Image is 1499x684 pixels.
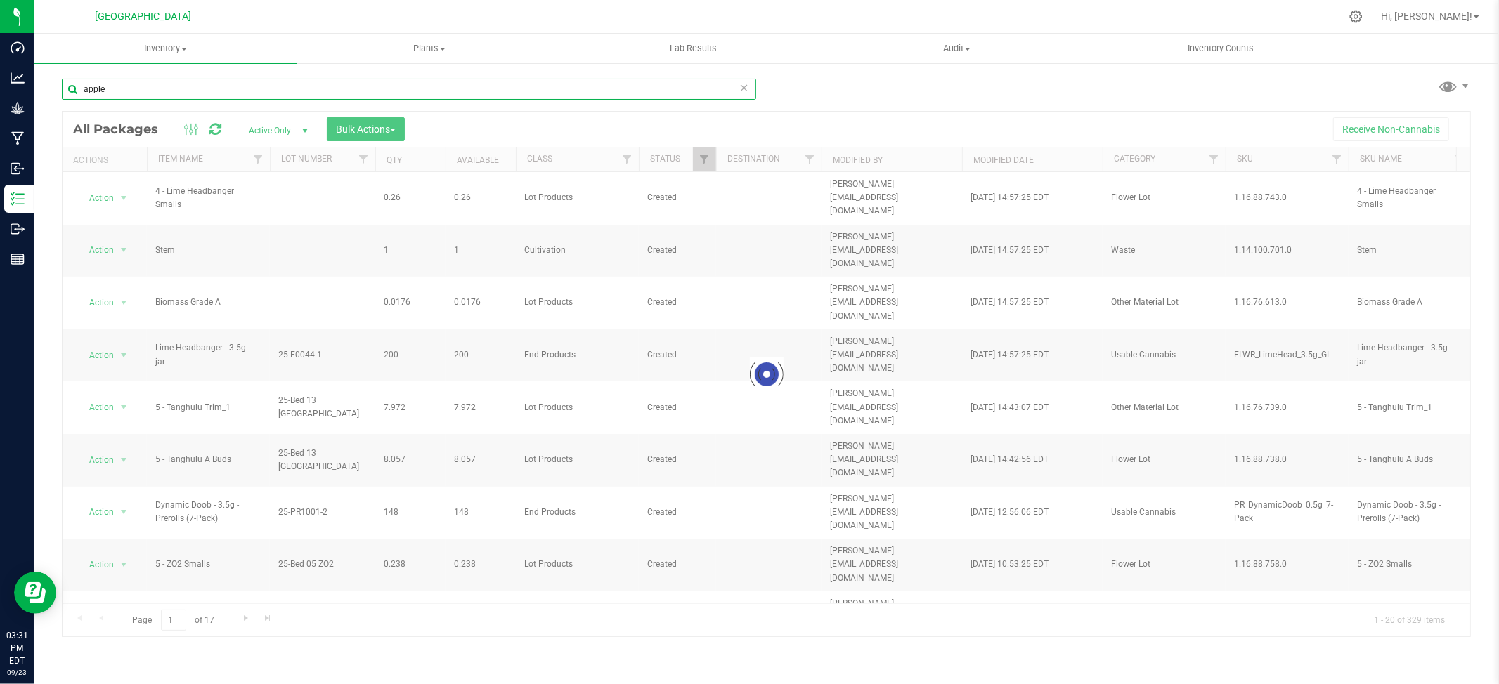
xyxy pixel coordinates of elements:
[739,79,749,97] span: Clear
[11,162,25,176] inline-svg: Inbound
[562,34,825,63] a: Lab Results
[298,42,560,55] span: Plants
[14,572,56,614] iframe: Resource center
[826,42,1088,55] span: Audit
[34,42,297,55] span: Inventory
[1089,34,1352,63] a: Inventory Counts
[11,101,25,115] inline-svg: Grow
[11,41,25,55] inline-svg: Dashboard
[1169,42,1273,55] span: Inventory Counts
[62,79,756,100] input: Search Package ID, Item Name, SKU, Lot or Part Number...
[11,222,25,236] inline-svg: Outbound
[1347,10,1365,23] div: Manage settings
[96,11,192,22] span: [GEOGRAPHIC_DATA]
[651,42,736,55] span: Lab Results
[11,131,25,145] inline-svg: Manufacturing
[6,667,27,678] p: 09/23
[6,629,27,667] p: 03:31 PM EDT
[11,192,25,206] inline-svg: Inventory
[11,71,25,85] inline-svg: Analytics
[1381,11,1472,22] span: Hi, [PERSON_NAME]!
[825,34,1089,63] a: Audit
[11,252,25,266] inline-svg: Reports
[34,34,297,63] a: Inventory
[297,34,561,63] a: Plants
